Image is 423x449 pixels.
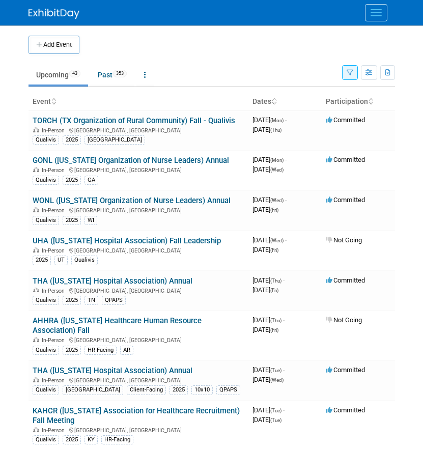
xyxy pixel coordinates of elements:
span: [DATE] [252,406,285,414]
span: Committed [326,196,365,204]
div: 2025 [63,346,81,355]
div: UT [54,256,68,265]
a: THA ([US_STATE] Hospital Association) Annual [33,366,192,375]
div: [GEOGRAPHIC_DATA], [GEOGRAPHIC_DATA] [33,335,244,344]
img: In-Person Event [33,377,39,382]
th: Participation [322,93,395,110]
div: 10x10 [191,385,213,395]
th: Dates [248,93,322,110]
img: In-Person Event [33,288,39,293]
span: (Fri) [270,207,278,213]
span: Committed [326,406,365,414]
span: In-Person [42,247,68,254]
span: (Thu) [270,127,281,133]
div: Qualivis [33,216,59,225]
div: [GEOGRAPHIC_DATA] [84,135,145,145]
span: [DATE] [252,156,287,163]
span: (Fri) [270,288,278,293]
div: 2025 [63,176,81,185]
a: Upcoming43 [29,65,88,85]
img: In-Person Event [33,247,39,252]
div: [GEOGRAPHIC_DATA], [GEOGRAPHIC_DATA] [33,165,244,174]
span: Committed [326,366,365,374]
span: [DATE] [252,206,278,213]
div: TN [84,296,98,305]
span: - [283,316,285,324]
span: [DATE] [252,196,287,204]
div: Qualivis [33,296,59,305]
div: Qualivis [71,256,98,265]
a: AHHRA ([US_STATE] Healthcare Human Resource Association) Fall [33,316,202,335]
a: UHA ([US_STATE] Hospital Association) Fall Leadership [33,236,221,245]
span: [DATE] [252,126,281,133]
span: (Wed) [270,377,284,383]
a: KAHCR ([US_STATE] Association for Healthcare Recruitment) Fall Meeting [33,406,240,425]
a: THA ([US_STATE] Hospital Association) Annual [33,276,192,286]
div: [GEOGRAPHIC_DATA], [GEOGRAPHIC_DATA] [33,426,244,434]
button: Add Event [29,36,79,54]
span: [DATE] [252,276,285,284]
span: - [285,156,287,163]
a: Past353 [90,65,134,85]
span: (Thu) [270,318,281,323]
img: In-Person Event [33,167,39,172]
div: KY [84,435,98,444]
span: (Mon) [270,157,284,163]
span: In-Person [42,337,68,344]
div: Qualivis [33,385,59,395]
div: 2025 [33,256,51,265]
img: In-Person Event [33,337,39,342]
div: [GEOGRAPHIC_DATA], [GEOGRAPHIC_DATA] [33,246,244,254]
span: - [283,366,285,374]
span: (Wed) [270,167,284,173]
span: In-Person [42,127,68,134]
div: HR-Facing [101,435,133,444]
span: [DATE] [252,316,285,324]
div: GA [84,176,98,185]
span: [DATE] [252,246,278,254]
span: [DATE] [252,116,287,124]
img: In-Person Event [33,427,39,432]
span: Committed [326,156,365,163]
span: [DATE] [252,366,285,374]
span: (Thu) [270,278,281,284]
a: Sort by Event Name [51,97,56,105]
span: - [283,276,285,284]
span: 353 [113,70,127,77]
span: Committed [326,116,365,124]
span: (Tue) [270,408,281,413]
div: Qualivis [33,435,59,444]
div: Qualivis [33,135,59,145]
div: 2025 [63,216,81,225]
th: Event [29,93,248,110]
span: [DATE] [252,165,284,173]
span: [DATE] [252,286,278,294]
span: - [285,236,287,244]
span: [DATE] [252,416,281,424]
span: In-Person [42,288,68,294]
span: In-Person [42,167,68,174]
span: (Tue) [270,417,281,423]
div: [GEOGRAPHIC_DATA], [GEOGRAPHIC_DATA] [33,376,244,384]
span: Not Going [326,316,362,324]
a: GONL ([US_STATE] Organization of Nurse Leaders) Annual [33,156,229,165]
a: Sort by Start Date [271,97,276,105]
span: (Wed) [270,198,284,203]
div: QPAPS [102,296,126,305]
img: In-Person Event [33,207,39,212]
div: [GEOGRAPHIC_DATA], [GEOGRAPHIC_DATA] [33,206,244,214]
span: - [285,196,287,204]
span: (Tue) [270,368,281,373]
div: 2025 [63,135,81,145]
span: In-Person [42,377,68,384]
div: [GEOGRAPHIC_DATA], [GEOGRAPHIC_DATA] [33,286,244,294]
span: Not Going [326,236,362,244]
span: [DATE] [252,376,284,383]
a: Sort by Participation Type [368,97,373,105]
span: - [285,116,287,124]
div: 2025 [170,385,188,395]
div: [GEOGRAPHIC_DATA] [63,385,123,395]
div: QPAPS [216,385,240,395]
span: - [283,406,285,414]
span: In-Person [42,207,68,214]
